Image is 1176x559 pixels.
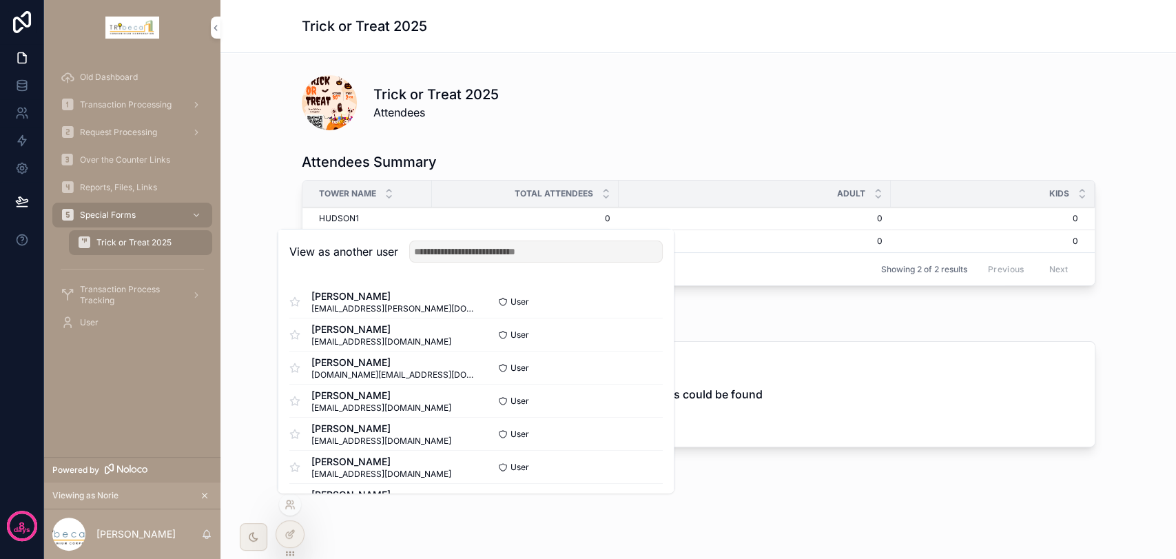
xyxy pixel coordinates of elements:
p: days [14,525,30,536]
span: User [510,362,529,373]
span: Powered by [52,465,99,476]
span: Kids [1049,188,1069,199]
span: Showing 2 of 2 results [881,264,967,275]
span: Transaction Process Tracking [80,284,180,306]
span: Adult [837,188,865,199]
span: Over the Counter Links [80,154,170,165]
span: Reports, Files, Links [80,182,157,193]
span: User [510,329,529,340]
span: [EMAIL_ADDRESS][DOMAIN_NAME] [311,336,451,347]
a: Transaction Processing [52,92,212,117]
a: Special Forms [52,203,212,227]
span: [DOMAIN_NAME][EMAIL_ADDRESS][DOMAIN_NAME] [311,369,476,380]
span: Request Processing [80,127,157,138]
span: Viewing as Norie [52,490,118,501]
span: Total Attendees [515,188,593,199]
a: User [52,310,212,335]
span: User [510,395,529,406]
span: Tower Name [319,188,376,199]
a: Reports, Files, Links [52,175,212,200]
span: 0 [627,213,883,224]
span: User [510,428,529,439]
h1: Trick or Treat 2025 [373,85,499,104]
p: [PERSON_NAME] [96,527,176,541]
a: Request Processing [52,120,212,145]
a: Powered by [44,457,220,482]
span: Transaction Processing [80,99,172,110]
span: User [80,317,99,328]
span: [PERSON_NAME] [311,487,451,501]
span: [EMAIL_ADDRESS][DOMAIN_NAME] [311,402,451,413]
h1: Attendees Summary [302,152,437,172]
div: scrollable content [44,55,220,353]
span: [PERSON_NAME] [311,388,451,402]
a: Old Dashboard [52,65,212,90]
span: [PERSON_NAME] [311,322,451,336]
a: Transaction Process Tracking [52,283,212,307]
span: Old Dashboard [80,72,138,83]
img: App logo [105,17,159,39]
span: [PERSON_NAME] [311,454,451,468]
span: [EMAIL_ADDRESS][PERSON_NAME][DOMAIN_NAME] [311,303,476,314]
span: [EMAIL_ADDRESS][DOMAIN_NAME] [311,468,451,479]
span: 0 [627,236,883,247]
p: 8 [19,519,25,533]
span: 0 [891,236,1078,247]
a: Trick or Treat 2025 [69,230,212,255]
h2: View as another user [289,243,398,260]
span: [EMAIL_ADDRESS][DOMAIN_NAME] [311,435,451,446]
span: [PERSON_NAME] [311,421,451,435]
span: 0 [440,213,610,224]
span: User [510,296,529,307]
h1: Trick or Treat 2025 [302,17,427,36]
span: [PERSON_NAME] [311,355,476,369]
span: Trick or Treat 2025 [96,237,172,248]
span: [PERSON_NAME] [311,289,476,303]
span: 0 [891,213,1078,224]
span: Special Forms [80,210,136,221]
h2: No items could be found [634,386,763,403]
a: Over the Counter Links [52,148,212,172]
span: User [510,461,529,472]
span: HUDSON1 [319,213,359,224]
span: Attendees [373,104,499,121]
